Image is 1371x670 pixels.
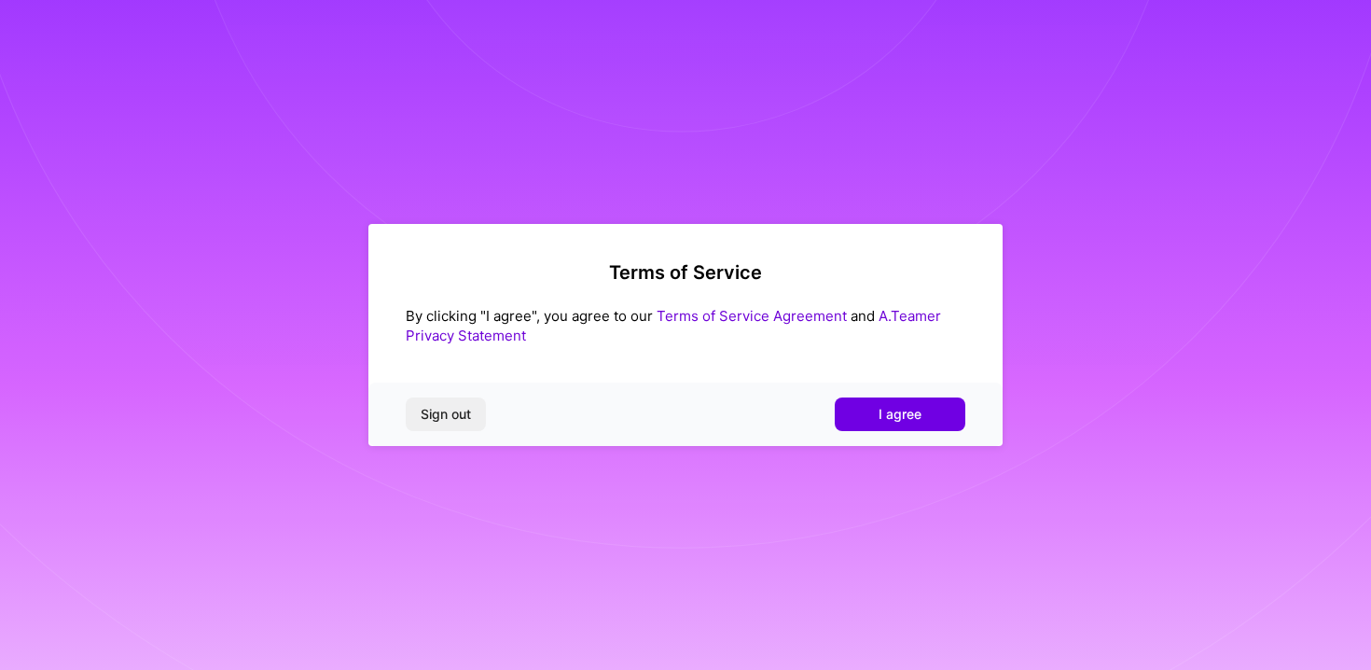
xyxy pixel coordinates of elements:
button: Sign out [406,398,486,431]
h2: Terms of Service [406,261,965,284]
button: I agree [835,398,965,431]
span: Sign out [421,405,471,424]
div: By clicking "I agree", you agree to our and [406,306,965,345]
a: Terms of Service Agreement [657,307,847,325]
span: I agree [879,405,921,424]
